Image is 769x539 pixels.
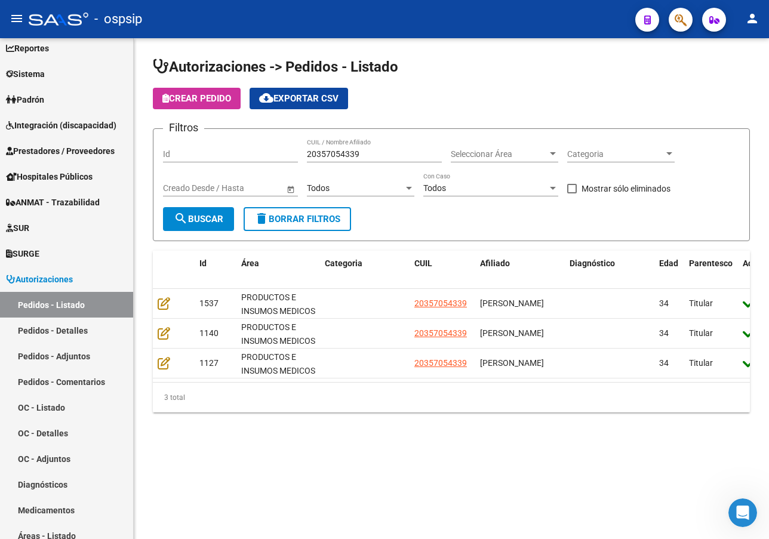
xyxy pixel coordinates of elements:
[565,251,654,290] datatable-header-cell: Diagnóstico
[6,196,100,209] span: ANMAT - Trazabilidad
[241,292,315,316] span: PRODUCTOS E INSUMOS MEDICOS
[451,149,547,159] span: Seleccionar Área
[728,498,757,527] iframe: Intercom live chat
[480,298,544,308] span: [PERSON_NAME]
[659,258,678,268] span: Edad
[689,328,713,338] span: Titular
[414,328,467,338] span: 20357054339
[423,183,446,193] span: Todos
[199,328,219,338] span: 1140
[174,211,188,226] mat-icon: search
[217,183,275,193] input: Fecha fin
[689,298,713,308] span: Titular
[199,298,219,308] span: 1537
[6,67,45,81] span: Sistema
[199,358,219,368] span: 1127
[567,149,664,159] span: Categoria
[325,258,362,268] span: Categoria
[259,91,273,105] mat-icon: cloud_download
[284,183,297,195] button: Open calendar
[307,183,330,193] span: Todos
[6,144,115,158] span: Prestadores / Proveedores
[241,352,315,375] span: PRODUCTOS E INSUMOS MEDICOS
[153,88,241,109] button: Crear Pedido
[195,251,236,290] datatable-header-cell: Id
[689,258,733,268] span: Parentesco
[153,383,750,412] div: 3 total
[582,181,670,196] span: Mostrar sólo eliminados
[6,247,39,260] span: SURGE
[414,258,432,268] span: CUIL
[236,251,320,290] datatable-header-cell: Área
[6,42,49,55] span: Reportes
[684,251,738,290] datatable-header-cell: Parentesco
[480,258,510,268] span: Afiliado
[414,298,467,308] span: 20357054339
[10,11,24,26] mat-icon: menu
[745,11,759,26] mat-icon: person
[659,328,669,338] span: 34
[738,251,768,290] datatable-header-cell: Activo
[241,322,315,346] span: PRODUCTOS E INSUMOS MEDICOS
[163,183,207,193] input: Fecha inicio
[475,251,565,290] datatable-header-cell: Afiliado
[94,6,142,32] span: - ospsip
[254,214,340,224] span: Borrar Filtros
[570,258,615,268] span: Diagnóstico
[244,207,351,231] button: Borrar Filtros
[250,88,348,109] button: Exportar CSV
[6,221,29,235] span: SUR
[320,251,410,290] datatable-header-cell: Categoria
[6,170,93,183] span: Hospitales Públicos
[163,207,234,231] button: Buscar
[480,358,544,368] span: [PERSON_NAME]
[254,211,269,226] mat-icon: delete
[410,251,475,290] datatable-header-cell: CUIL
[6,119,116,132] span: Integración (discapacidad)
[6,93,44,106] span: Padrón
[199,258,207,268] span: Id
[654,251,684,290] datatable-header-cell: Edad
[689,358,713,368] span: Titular
[174,214,223,224] span: Buscar
[659,358,669,368] span: 34
[153,58,398,75] span: Autorizaciones -> Pedidos - Listado
[743,258,767,268] span: Activo
[162,93,231,104] span: Crear Pedido
[6,273,73,286] span: Autorizaciones
[241,258,259,268] span: Área
[659,298,669,308] span: 34
[480,328,544,338] span: [PERSON_NAME]
[163,119,204,136] h3: Filtros
[259,93,339,104] span: Exportar CSV
[414,358,467,368] span: 20357054339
